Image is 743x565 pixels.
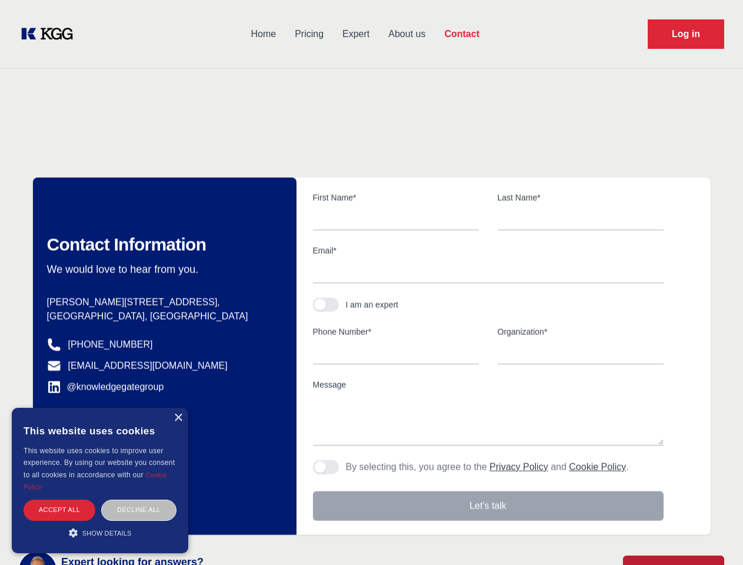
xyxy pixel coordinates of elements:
label: Message [313,379,664,391]
p: [GEOGRAPHIC_DATA], [GEOGRAPHIC_DATA] [47,310,278,324]
div: Show details [24,527,176,539]
div: I am an expert [346,299,399,311]
iframe: Chat Widget [684,508,743,565]
label: First Name* [313,192,479,204]
a: Contact [435,19,489,49]
div: Close [174,414,182,423]
a: KOL Knowledge Platform: Talk to Key External Experts (KEE) [19,25,82,44]
span: This website uses cookies to improve user experience. By using our website you consent to all coo... [24,447,175,479]
a: [PHONE_NUMBER] [68,338,153,352]
a: [EMAIL_ADDRESS][DOMAIN_NAME] [68,359,228,373]
p: By selecting this, you agree to the and . [346,460,629,474]
label: Email* [313,245,664,257]
p: We would love to hear from you. [47,262,278,277]
h2: Contact Information [47,234,278,255]
p: [PERSON_NAME][STREET_ADDRESS], [47,295,278,310]
a: Cookie Policy [24,471,167,490]
label: Organization* [498,326,664,338]
a: @knowledgegategroup [47,380,164,394]
a: Expert [333,19,379,49]
button: Let's talk [313,491,664,521]
a: Request Demo [648,19,724,49]
a: About us [379,19,435,49]
a: Pricing [285,19,333,49]
div: Decline all [101,500,176,520]
span: Show details [82,530,132,537]
div: This website uses cookies [24,417,176,445]
a: Privacy Policy [489,462,548,472]
a: Home [241,19,285,49]
div: Accept all [24,500,95,520]
a: Cookie Policy [569,462,626,472]
label: Last Name* [498,192,664,204]
label: Phone Number* [313,326,479,338]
